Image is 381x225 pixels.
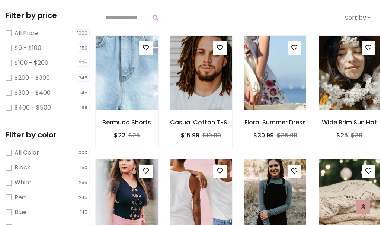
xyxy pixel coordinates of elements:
span: 246 [77,194,90,201]
h6: $30.99 [253,132,274,139]
del: $35.99 [277,131,297,140]
del: $30 [351,131,362,140]
h6: Floral Summer Dress [244,119,307,126]
span: 295 [77,179,90,186]
h6: $25 [336,132,348,139]
h6: $15.99 [181,132,199,139]
h6: Casual Cotton T-Shirt [170,119,233,126]
h5: Filter by color [6,130,90,139]
span: 145 [78,209,90,216]
span: 295 [77,59,90,67]
label: $0 - $100 [15,44,41,53]
h5: Filter by price [6,11,90,20]
h6: $22 [114,132,125,139]
span: 150 [78,44,90,52]
h6: Wide Brim Sun Hat [318,119,381,126]
label: $200 - $300 [15,73,50,82]
label: Red [15,193,26,202]
label: All Price [15,29,38,38]
del: $25 [128,131,140,140]
label: $400 - $500 [15,103,51,112]
h6: Bermuda Shorts [96,119,158,126]
label: Blue [15,208,27,217]
label: $100 - $200 [15,58,48,67]
span: 150 [78,164,90,171]
span: 1000 [75,149,90,156]
button: Sort by [340,11,375,25]
span: 1000 [75,29,90,37]
label: Black [15,163,31,172]
span: 246 [77,74,90,82]
del: $19.99 [202,131,221,140]
label: White [15,178,32,187]
label: $300 - $400 [15,88,51,97]
label: All Color [15,148,39,157]
span: 145 [78,89,90,96]
span: 168 [78,104,90,111]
